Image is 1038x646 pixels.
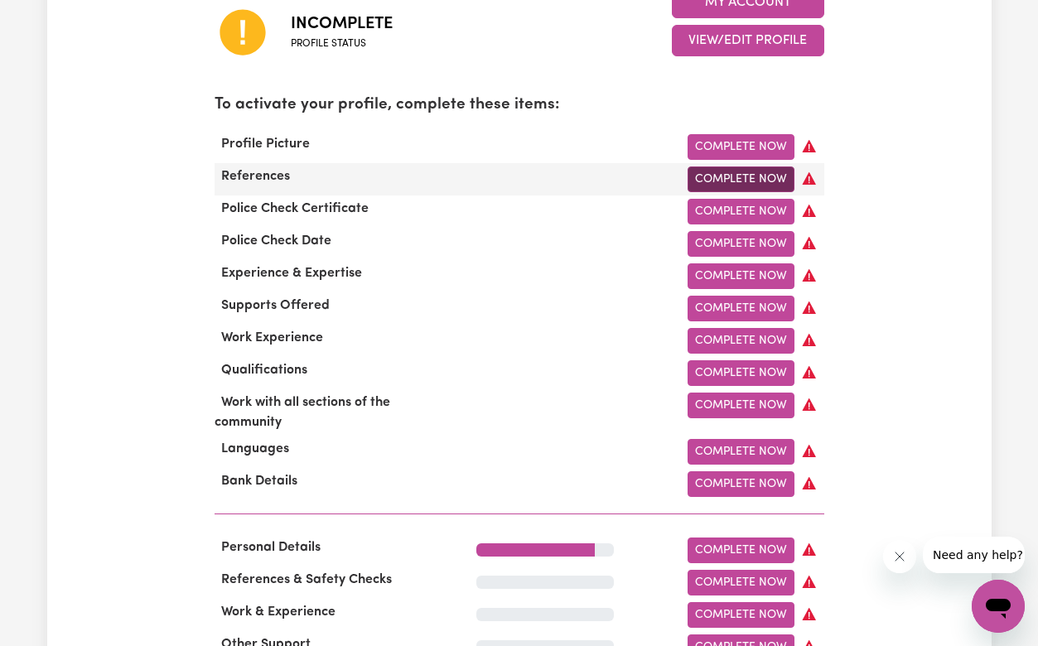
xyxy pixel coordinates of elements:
span: Profile status [291,36,393,51]
a: Complete Now [688,199,794,224]
span: Police Check Certificate [215,202,375,215]
a: Complete Now [688,166,794,192]
span: Incomplete [291,12,393,36]
span: Profile Picture [215,137,316,151]
span: Supports Offered [215,299,336,312]
span: Bank Details [215,475,304,488]
iframe: Button to launch messaging window [972,580,1025,633]
a: Complete Now [688,328,794,354]
button: View/Edit Profile [672,25,824,56]
span: References & Safety Checks [215,573,398,586]
span: Personal Details [215,541,327,554]
a: Complete Now [688,134,794,160]
iframe: Close message [883,540,916,573]
a: Complete Now [688,538,794,563]
a: Complete Now [688,231,794,257]
a: Complete Now [688,360,794,386]
span: References [215,170,297,183]
a: Complete Now [688,570,794,595]
a: Complete Now [688,439,794,465]
span: Police Check Date [215,234,338,248]
span: Qualifications [215,364,314,377]
span: Languages [215,442,296,456]
a: Complete Now [688,393,794,418]
span: Work & Experience [215,605,342,619]
a: Complete Now [688,471,794,497]
span: Work with all sections of the community [215,396,390,429]
a: Complete Now [688,602,794,628]
a: Complete Now [688,296,794,321]
iframe: Message from company [923,537,1025,573]
span: Work Experience [215,331,330,345]
span: Experience & Expertise [215,267,369,280]
a: Complete Now [688,263,794,289]
p: To activate your profile, complete these items: [215,94,824,118]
